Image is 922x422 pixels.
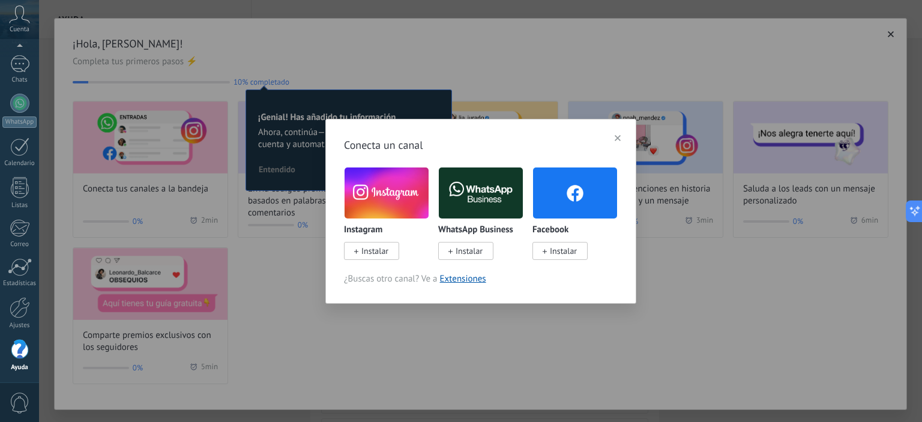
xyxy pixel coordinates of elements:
div: Ayuda [2,364,37,372]
p: Instagram [344,225,382,235]
img: instagram.png [345,164,429,222]
div: Calendario [2,160,37,167]
div: Facebook [532,167,618,273]
div: Ajustes [2,322,37,330]
p: WhatsApp Business [438,225,513,235]
div: WhatsApp Business [438,167,532,273]
h3: Conecta un canal [344,137,618,152]
div: WhatsApp [2,116,37,128]
div: Chats [2,76,37,84]
div: Correo [2,241,37,249]
img: logo_main.png [439,164,523,222]
p: Facebook [532,225,568,235]
span: ¿Buscas otro canal? Ve a [344,273,618,285]
span: Instalar [361,246,388,256]
div: Estadísticas [2,280,37,288]
span: Instalar [550,246,577,256]
span: Instalar [456,246,483,256]
span: Cuenta [10,26,29,34]
div: Instagram [344,167,438,273]
div: Listas [2,202,37,209]
img: facebook.png [533,164,617,222]
a: Extensiones [440,273,486,285]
